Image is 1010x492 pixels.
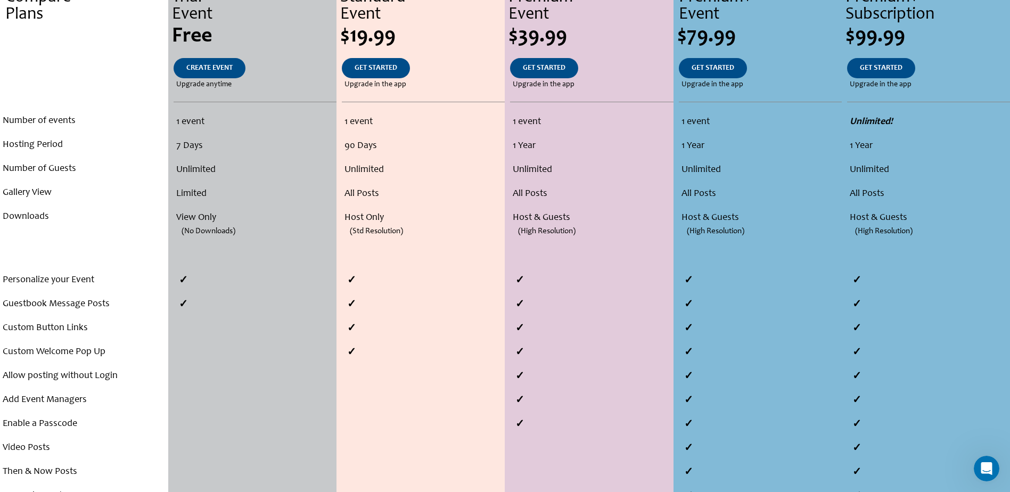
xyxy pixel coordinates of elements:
li: Custom Button Links [3,316,166,340]
li: Unlimited [513,158,670,182]
span: (High Resolution) [855,219,913,243]
div: Free [172,26,336,47]
span: . [81,26,87,47]
span: Upgrade in the app [344,78,406,91]
li: 1 Year [850,134,1007,158]
li: Guestbook Message Posts [3,292,166,316]
span: Upgrade in the app [681,78,743,91]
li: All Posts [344,182,502,206]
li: Unlimited [176,158,333,182]
a: CREATE EVENT [174,58,245,78]
span: GET STARTED [692,64,734,72]
div: $39.99 [508,26,673,47]
a: GET STARTED [342,58,410,78]
div: $19.99 [340,26,505,47]
span: . [83,64,85,72]
div: $99.99 [845,26,1010,47]
span: Upgrade in the app [850,78,912,91]
li: Unlimited [344,158,502,182]
li: Personalize your Event [3,268,166,292]
li: 90 Days [344,134,502,158]
strong: Unlimited! [850,117,893,127]
li: Hosting Period [3,133,166,157]
li: 1 Year [681,134,839,158]
span: (No Downloads) [182,219,235,243]
li: All Posts [850,182,1007,206]
li: View Only [176,206,333,230]
li: 1 event [513,110,670,134]
iframe: Intercom live chat [974,456,999,481]
div: $79.99 [677,26,842,47]
span: GET STARTED [355,64,397,72]
li: 1 event [681,110,839,134]
li: Add Event Managers [3,388,166,412]
li: Host Only [344,206,502,230]
li: Host & Guests [850,206,1007,230]
span: (Std Resolution) [350,219,403,243]
span: . [83,81,85,88]
li: Limited [176,182,333,206]
li: 1 Year [513,134,670,158]
li: Host & Guests [681,206,839,230]
li: Number of events [3,109,166,133]
li: Video Posts [3,436,166,460]
span: (High Resolution) [687,219,744,243]
li: 1 event [344,110,502,134]
span: Upgrade anytime [176,78,232,91]
li: Custom Welcome Pop Up [3,340,166,364]
span: (High Resolution) [518,219,576,243]
li: Number of Guests [3,157,166,181]
li: Unlimited [681,158,839,182]
li: Enable a Passcode [3,412,166,436]
li: 1 event [176,110,333,134]
span: GET STARTED [860,64,902,72]
a: GET STARTED [679,58,747,78]
li: Host & Guests [513,206,670,230]
li: 7 Days [176,134,333,158]
a: GET STARTED [510,58,578,78]
span: Upgrade in the app [513,78,574,91]
li: Then & Now Posts [3,460,166,484]
li: All Posts [513,182,670,206]
span: CREATE EVENT [186,64,233,72]
a: GET STARTED [847,58,915,78]
li: Gallery View [3,181,166,205]
li: Unlimited [850,158,1007,182]
li: Allow posting without Login [3,364,166,388]
li: All Posts [681,182,839,206]
a: . [70,58,98,78]
li: Downloads [3,205,166,229]
span: GET STARTED [523,64,565,72]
